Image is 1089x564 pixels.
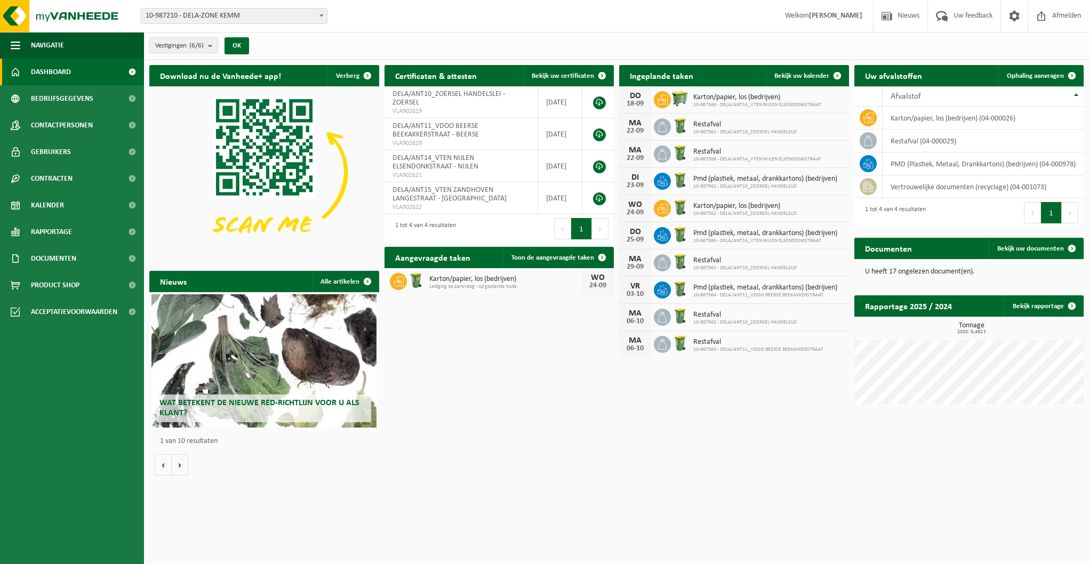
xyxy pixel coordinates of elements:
span: DELA/ANT15_VTEN ZANDHOVEN LANGESTRAAT - [GEOGRAPHIC_DATA] [393,186,507,203]
img: Download de VHEPlus App [149,86,379,259]
span: Bekijk uw certificaten [532,72,594,79]
span: Rapportage [31,219,72,245]
img: WB-0240-HPE-GN-50 [671,253,689,271]
h2: Rapportage 2025 / 2024 [854,295,963,316]
span: Documenten [31,245,76,272]
span: Restafval [693,120,797,129]
button: Volgende [172,454,188,476]
div: 1 tot 4 van 4 resultaten [390,217,456,240]
button: Next [592,218,608,239]
img: WB-0240-HPE-GN-50 [671,198,689,216]
span: Acceptatievoorwaarden [31,299,117,325]
h2: Uw afvalstoffen [854,65,933,86]
span: 10-987564 - DELA/ANT11_VDOO BEERSE BEEKAKKERSTRAAT [693,347,823,353]
span: VLA902620 [393,139,530,148]
button: 1 [571,218,592,239]
span: Contactpersonen [31,112,93,139]
div: WO [624,200,646,209]
div: VR [624,282,646,291]
div: MA [624,255,646,263]
div: 24-09 [587,282,608,289]
button: 1 [1041,202,1062,223]
a: Wat betekent de nieuwe RED-richtlijn voor u als klant? [151,294,377,428]
a: Bekijk uw kalender [766,65,848,86]
div: 06-10 [624,345,646,352]
span: Toon de aangevraagde taken [511,254,594,261]
a: Alle artikelen [312,271,378,292]
div: MA [624,309,646,318]
span: 10-987564 - DELA/ANT11_VDOO BEERSE BEEKAKKERSTRAAT [693,292,837,299]
a: Bekijk uw documenten [989,238,1083,259]
span: 10-987566 - DELA/ANT14_VTEN NIJLEN ELSENDONKSTRAAT [693,238,837,244]
span: Vestigingen [155,38,204,54]
span: Verberg [336,72,359,79]
span: 10-987566 - DELA/ANT14_VTEN NIJLEN ELSENDONKSTRAAT [693,102,821,108]
span: Kalender [31,192,64,219]
count: (6/6) [189,42,204,49]
span: Restafval [693,148,821,156]
button: Previous [554,218,571,239]
span: Wat betekent de nieuwe RED-richtlijn voor u als klant? [159,399,359,417]
div: 06-10 [624,318,646,325]
span: Karton/papier, los (bedrijven) [693,93,821,102]
span: 10-987566 - DELA/ANT14_VTEN NIJLEN ELSENDONKSTRAAT [693,156,821,163]
h2: Ingeplande taken [619,65,704,86]
span: 10-987210 - DELA-ZONE KEMM [141,9,327,23]
span: 10-987562 - DELA/ANT10_ZOERSEL HANDELSLEI [693,265,797,271]
strong: [PERSON_NAME] [809,12,862,20]
span: Restafval [693,256,797,265]
img: WB-0240-HPE-GN-50 [671,307,689,325]
span: DELA/ANT10_ZOERSEL HANDELSLEI - ZOERSEL [393,90,505,107]
span: Restafval [693,338,823,347]
td: PMD (Plastiek, Metaal, Drankkartons) (bedrijven) (04-000978) [883,152,1084,175]
div: DO [624,92,646,100]
span: Karton/papier, los (bedrijven) [429,275,582,284]
div: 22-09 [624,127,646,135]
div: DI [624,173,646,182]
span: Ophaling aanvragen [1007,72,1064,79]
div: 23-09 [624,182,646,189]
span: Pmd (plastiek, metaal, drankkartons) (bedrijven) [693,229,837,238]
span: DELA/ANT11_VDOO BEERSE BEEKAKKERSTRAAT - BEERSE [393,122,479,139]
div: DO [624,228,646,236]
span: Karton/papier, los (bedrijven) [693,202,797,211]
span: Bekijk uw kalender [774,72,829,79]
span: 2025: 0,462 t [860,329,1084,335]
td: restafval (04-000029) [883,130,1084,152]
td: [DATE] [538,182,582,214]
td: [DATE] [538,86,582,118]
span: Contracten [31,165,73,192]
div: 18-09 [624,100,646,108]
img: WB-0660-HPE-GN-50 [671,90,689,108]
img: WB-0240-HPE-GN-50 [407,271,425,289]
span: VLA902622 [393,203,530,212]
span: Product Shop [31,272,79,299]
div: MA [624,146,646,155]
span: Restafval [693,311,797,319]
span: Bedrijfsgegevens [31,85,93,112]
img: WB-0240-HPE-GN-50 [671,144,689,162]
span: VLA902619 [393,107,530,116]
div: 22-09 [624,155,646,162]
button: OK [225,37,249,54]
td: [DATE] [538,150,582,182]
h2: Download nu de Vanheede+ app! [149,65,292,86]
div: MA [624,119,646,127]
span: Gebruikers [31,139,71,165]
button: Vorige [155,454,172,476]
span: VLA902621 [393,171,530,180]
div: 25-09 [624,236,646,244]
button: Verberg [327,65,378,86]
h3: Tonnage [860,322,1084,335]
span: Dashboard [31,59,71,85]
h2: Nieuws [149,271,197,292]
span: Pmd (plastiek, metaal, drankkartons) (bedrijven) [693,175,837,183]
img: WB-0240-HPE-GN-50 [671,280,689,298]
a: Toon de aangevraagde taken [503,247,613,268]
button: Previous [1024,202,1041,223]
span: 10-987562 - DELA/ANT10_ZOERSEL HANDELSLEI [693,129,797,135]
td: karton/papier, los (bedrijven) (04-000026) [883,107,1084,130]
img: WB-0240-HPE-GN-50 [671,171,689,189]
td: [DATE] [538,118,582,150]
div: MA [624,336,646,345]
